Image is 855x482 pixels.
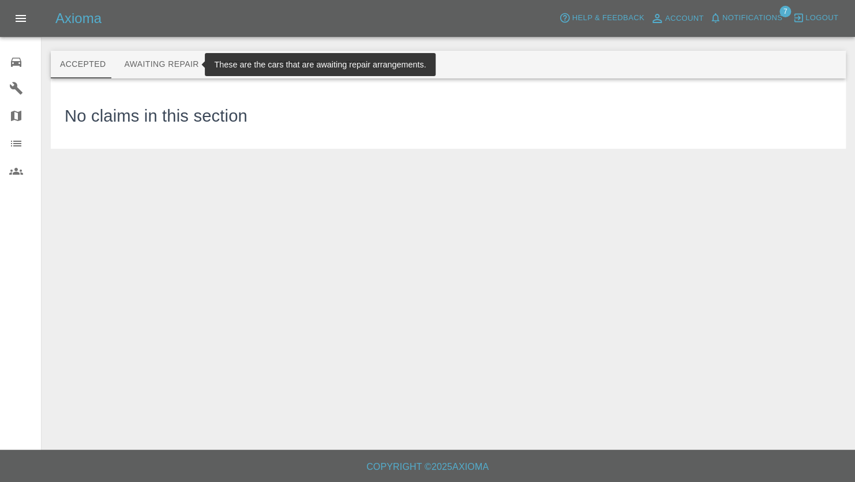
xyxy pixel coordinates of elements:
button: Paid [329,51,381,78]
button: Help & Feedback [556,9,647,27]
button: Logout [790,9,841,27]
button: Open drawer [7,5,35,32]
h5: Axioma [55,9,102,28]
h3: No claims in this section [65,104,247,129]
button: Awaiting Repair [115,51,208,78]
span: Help & Feedback [572,12,644,25]
button: Notifications [707,9,785,27]
span: Logout [805,12,838,25]
span: 7 [779,6,791,17]
a: Account [647,9,707,28]
span: Notifications [722,12,782,25]
h6: Copyright © 2025 Axioma [9,459,846,475]
button: Repaired [268,51,329,78]
button: Accepted [51,51,115,78]
span: Account [665,12,704,25]
button: In Repair [208,51,269,78]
